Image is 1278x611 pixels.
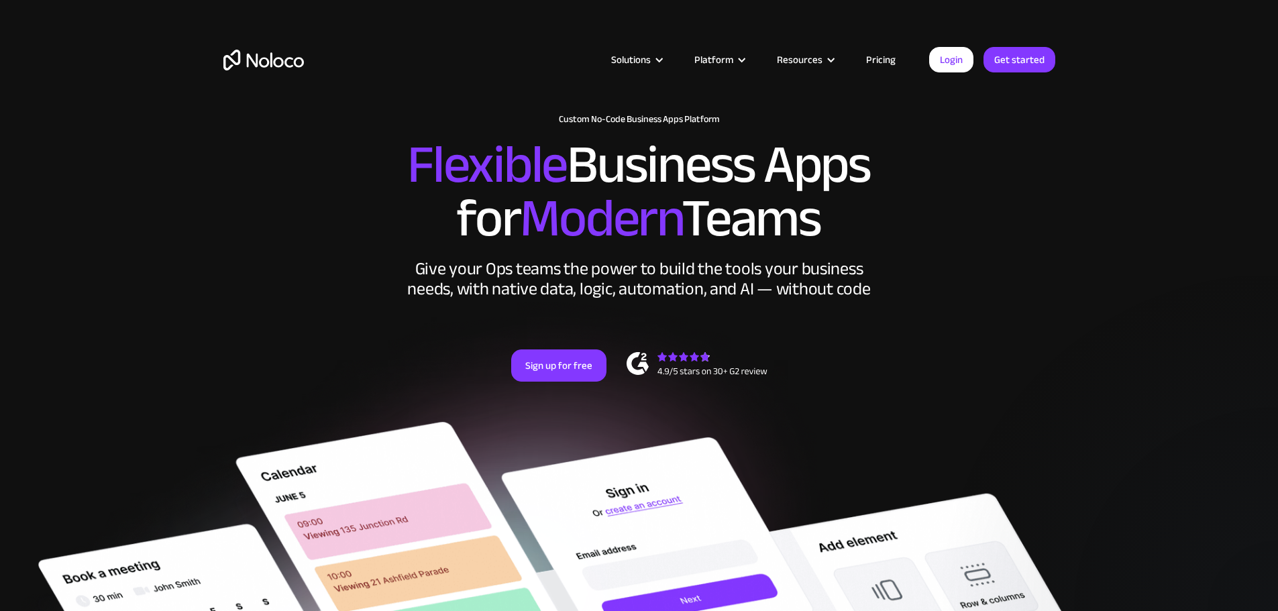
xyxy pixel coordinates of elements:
div: Platform [694,51,733,68]
div: Resources [777,51,822,68]
h2: Business Apps for Teams [223,138,1055,245]
a: Sign up for free [511,349,606,382]
div: Solutions [594,51,678,68]
div: Resources [760,51,849,68]
a: home [223,50,304,70]
div: Give your Ops teams the power to build the tools your business needs, with native data, logic, au... [405,259,874,299]
a: Login [929,47,973,72]
div: Platform [678,51,760,68]
span: Flexible [407,115,567,215]
div: Solutions [611,51,651,68]
a: Pricing [849,51,912,68]
a: Get started [983,47,1055,72]
span: Modern [520,168,682,268]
